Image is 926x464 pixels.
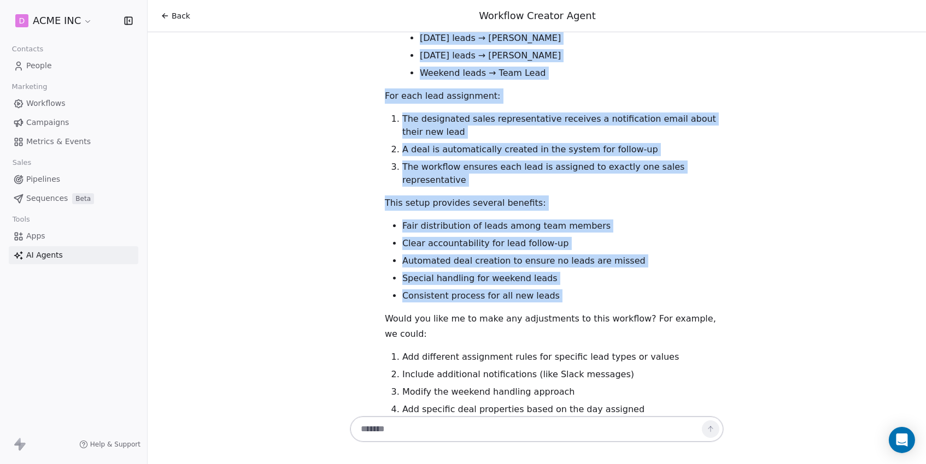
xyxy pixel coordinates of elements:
[402,143,724,156] li: A deal is automatically created in the system for follow-up
[9,189,138,207] a: SequencesBeta
[172,10,190,21] span: Back
[13,11,95,30] button: DACME INC
[26,117,69,128] span: Campaigns
[402,403,724,416] li: Add specific deal properties based on the day assigned
[79,440,140,449] a: Help & Support
[385,195,724,211] p: This setup provides several benefits:
[420,32,724,45] li: [DATE] leads → [PERSON_NAME]
[19,15,25,26] span: D
[26,249,63,261] span: AI Agents
[402,237,724,250] li: Clear accountability for lead follow-up
[7,79,52,95] span: Marketing
[402,219,724,233] li: Fair distribution of leads among team members
[420,67,724,80] li: Weekend leads → Team Lead
[26,136,91,147] span: Metrics & Events
[889,427,915,453] div: Open Intercom Messenger
[402,272,724,285] li: Special handling for weekend leads
[402,160,724,187] li: The workflow ensures each lead is assigned to exactly one sales representative
[8,211,34,228] span: Tools
[402,368,724,381] li: Include additional notifications (like Slack messages)
[90,440,140,449] span: Help & Support
[26,230,45,242] span: Apps
[9,246,138,264] a: AI Agents
[9,133,138,151] a: Metrics & Events
[402,385,724,398] li: Modify the weekend handling approach
[420,49,724,62] li: [DATE] leads → [PERSON_NAME]
[8,154,36,171] span: Sales
[479,10,596,21] span: Workflow Creator Agent
[33,14,81,28] span: ACME INC
[9,114,138,132] a: Campaigns
[9,227,138,245] a: Apps
[9,94,138,112] a: Workflows
[26,193,68,204] span: Sequences
[402,254,724,267] li: Automated deal creation to ensure no leads are missed
[26,174,60,185] span: Pipelines
[402,350,724,364] li: Add different assignment rules for specific lead types or values
[402,289,724,302] li: Consistent process for all new leads
[385,88,724,104] p: For each lead assignment:
[402,112,724,139] li: The designated sales representative receives a notification email about their new lead
[72,193,94,204] span: Beta
[26,60,52,72] span: People
[7,41,48,57] span: Contacts
[9,170,138,188] a: Pipelines
[26,98,66,109] span: Workflows
[385,311,724,342] p: Would you like me to make any adjustments to this workflow? For example, we could:
[9,57,138,75] a: People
